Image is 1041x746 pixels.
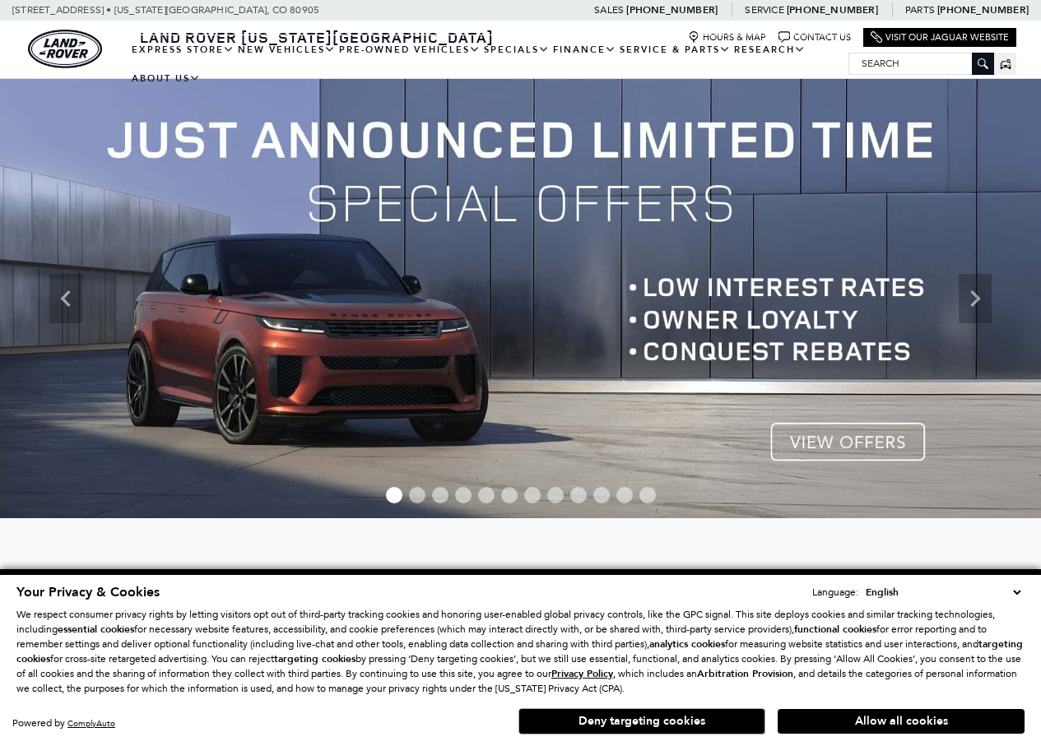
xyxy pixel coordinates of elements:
[478,487,495,503] span: Go to slide 5
[16,607,1025,696] p: We respect consumer privacy rights by letting visitors opt out of third-party tracking cookies an...
[745,4,783,16] span: Service
[432,487,448,503] span: Go to slide 3
[12,4,319,16] a: [STREET_ADDRESS] • [US_STATE][GEOGRAPHIC_DATA], CO 80905
[649,637,725,651] strong: analytics cookies
[482,35,551,64] a: Specials
[524,487,541,503] span: Go to slide 7
[616,487,633,503] span: Go to slide 11
[778,709,1025,734] button: Allow all cookies
[130,35,236,64] a: EXPRESS STORE
[58,623,134,636] strong: essential cookies
[130,27,504,47] a: Land Rover [US_STATE][GEOGRAPHIC_DATA]
[697,667,793,680] strong: Arbitration Provision
[67,718,115,729] a: ComplyAuto
[732,35,807,64] a: Research
[778,31,851,44] a: Contact Us
[551,668,613,679] a: Privacy Policy
[28,30,102,68] img: Land Rover
[688,31,766,44] a: Hours & Map
[551,667,613,680] u: Privacy Policy
[337,35,482,64] a: Pre-Owned Vehicles
[130,35,848,93] nav: Main Navigation
[849,53,993,73] input: Search
[593,487,610,503] span: Go to slide 10
[518,708,765,734] button: Deny targeting cookies
[455,487,472,503] span: Go to slide 4
[626,3,718,16] a: [PHONE_NUMBER]
[16,583,160,601] span: Your Privacy & Cookies
[570,487,587,503] span: Go to slide 9
[639,487,656,503] span: Go to slide 12
[28,30,102,68] a: land-rover
[547,487,564,503] span: Go to slide 8
[140,27,494,47] span: Land Rover [US_STATE][GEOGRAPHIC_DATA]
[812,587,858,597] div: Language:
[236,35,337,64] a: New Vehicles
[937,3,1029,16] a: [PHONE_NUMBER]
[551,35,618,64] a: Finance
[618,35,732,64] a: Service & Parts
[501,487,518,503] span: Go to slide 6
[862,584,1025,600] select: Language Select
[386,487,402,503] span: Go to slide 1
[787,3,878,16] a: [PHONE_NUMBER]
[12,718,115,729] div: Powered by
[594,4,624,16] span: Sales
[130,64,202,93] a: About Us
[959,274,992,323] div: Next
[49,274,82,323] div: Previous
[794,623,876,636] strong: functional cookies
[905,4,935,16] span: Parts
[409,487,425,503] span: Go to slide 2
[274,652,356,665] strong: targeting cookies
[871,31,1009,44] a: Visit Our Jaguar Website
